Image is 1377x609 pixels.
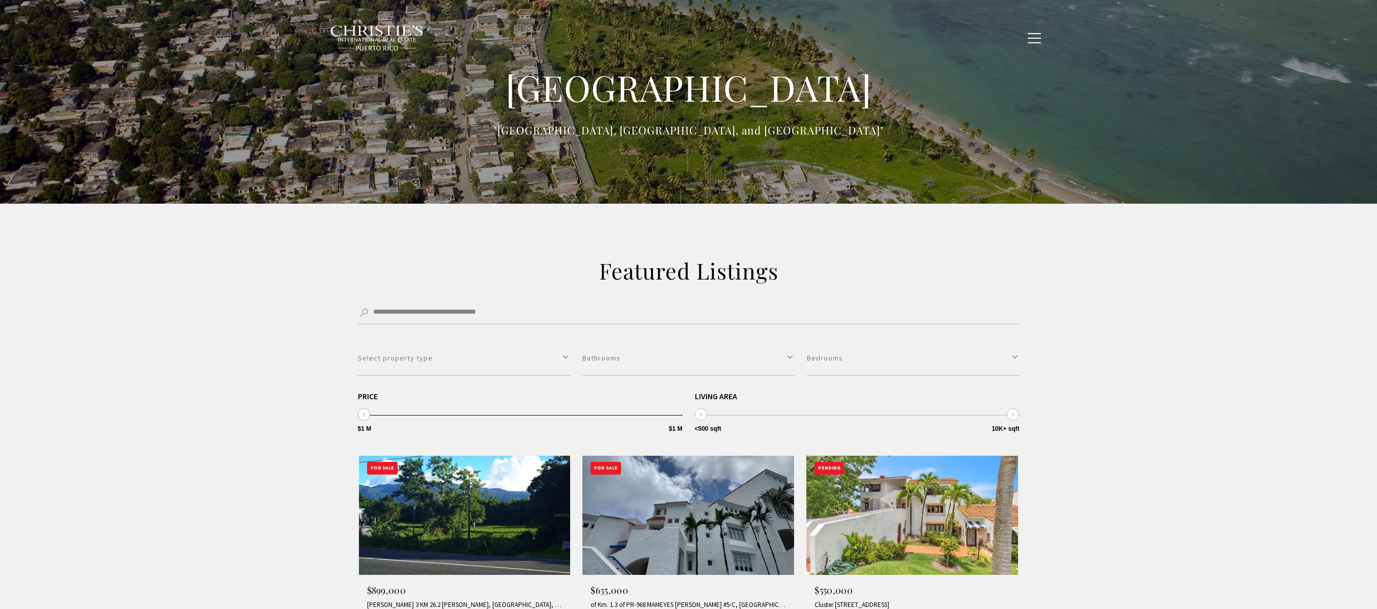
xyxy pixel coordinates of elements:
[485,122,892,139] p: "[GEOGRAPHIC_DATA], [GEOGRAPHIC_DATA], and [GEOGRAPHIC_DATA]"
[669,426,683,432] span: $1 M
[485,65,892,110] h1: [GEOGRAPHIC_DATA]
[591,601,786,609] div: of Km. 1.3 of PR-968 MAMEYES [PERSON_NAME] #5-C, [GEOGRAPHIC_DATA], PR 00745
[358,257,1020,285] h2: Featured Listings
[814,462,844,475] div: Pending
[582,341,795,376] button: Bathrooms
[358,341,570,376] button: Select property type
[814,584,853,596] span: $550,000
[591,462,621,475] div: For Sale
[367,584,406,596] span: $899,000
[330,25,425,51] img: Christie's International Real Estate black text logo
[695,426,721,432] span: <500 sqft
[367,462,398,475] div: For Sale
[358,426,372,432] span: $1 M
[807,341,1019,376] button: Bedrooms
[367,601,563,609] div: [PERSON_NAME] 3 KM 26.2 [PERSON_NAME], [GEOGRAPHIC_DATA], PR 00745
[591,584,628,596] span: $635,000
[814,601,1010,609] div: Cluster [STREET_ADDRESS]
[992,426,1019,432] span: 10K+ sqft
